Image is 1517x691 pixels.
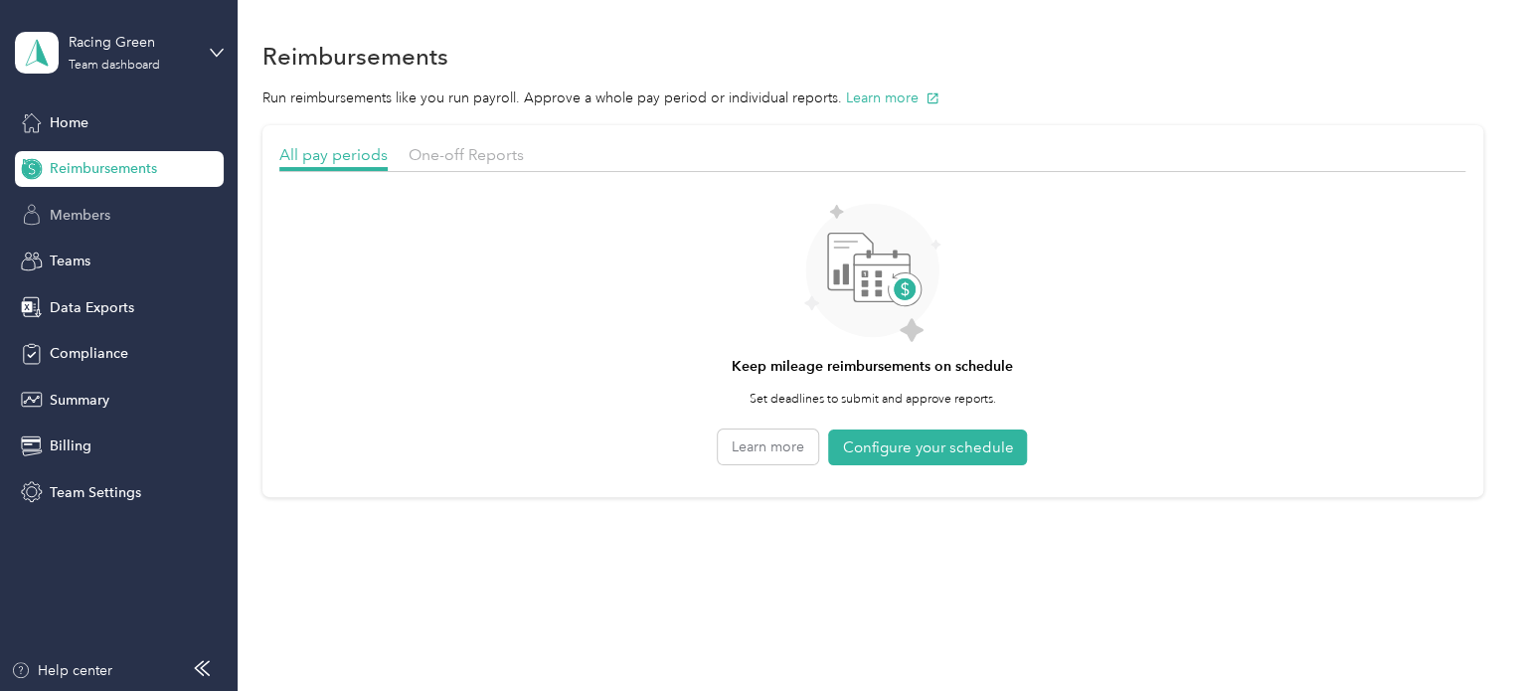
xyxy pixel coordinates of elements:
[50,112,88,133] span: Home
[50,158,157,179] span: Reimbursements
[262,46,448,67] h1: Reimbursements
[50,343,128,364] span: Compliance
[262,87,1483,108] p: Run reimbursements like you run payroll. Approve a whole pay period or individual reports.
[50,482,141,503] span: Team Settings
[50,205,110,226] span: Members
[11,660,112,681] button: Help center
[69,60,160,72] div: Team dashboard
[50,390,109,411] span: Summary
[69,32,193,53] div: Racing Green
[718,430,818,464] button: Learn more
[828,430,1027,466] button: Configure your schedule
[50,251,90,271] span: Teams
[732,356,1013,377] h4: Keep mileage reimbursements on schedule
[846,87,939,108] button: Learn more
[50,297,134,318] span: Data Exports
[279,145,388,164] span: All pay periods
[750,391,996,409] p: Set deadlines to submit and approve reports.
[1406,580,1517,691] iframe: Everlance-gr Chat Button Frame
[409,145,524,164] span: One-off Reports
[50,435,91,456] span: Billing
